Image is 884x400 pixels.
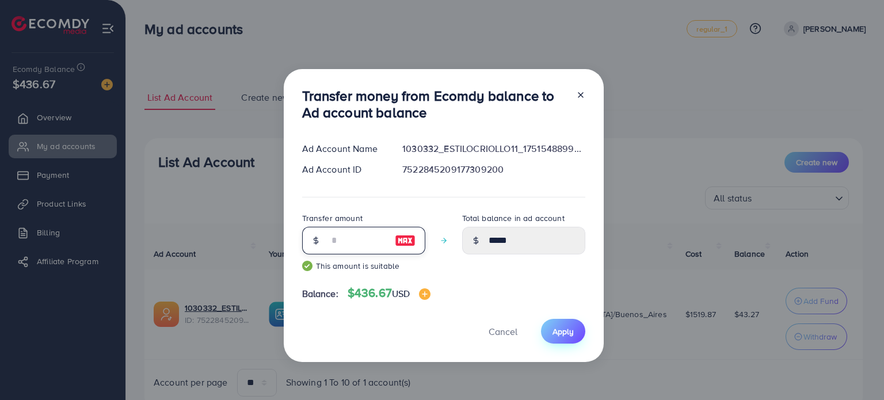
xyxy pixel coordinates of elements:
div: Ad Account Name [293,142,394,155]
label: Total balance in ad account [462,212,565,224]
img: guide [302,261,313,271]
label: Transfer amount [302,212,363,224]
div: 7522845209177309200 [393,163,594,176]
h3: Transfer money from Ecomdy balance to Ad account balance [302,87,567,121]
img: image [395,234,416,247]
img: image [419,288,430,300]
div: Ad Account ID [293,163,394,176]
button: Apply [541,319,585,344]
h4: $436.67 [348,286,431,300]
iframe: Chat [835,348,875,391]
span: Cancel [489,325,517,338]
button: Cancel [474,319,532,344]
small: This amount is suitable [302,260,425,272]
div: 1030332_ESTILOCRIOLLO11_1751548899317 [393,142,594,155]
span: Apply [552,326,574,337]
span: USD [392,287,410,300]
span: Balance: [302,287,338,300]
